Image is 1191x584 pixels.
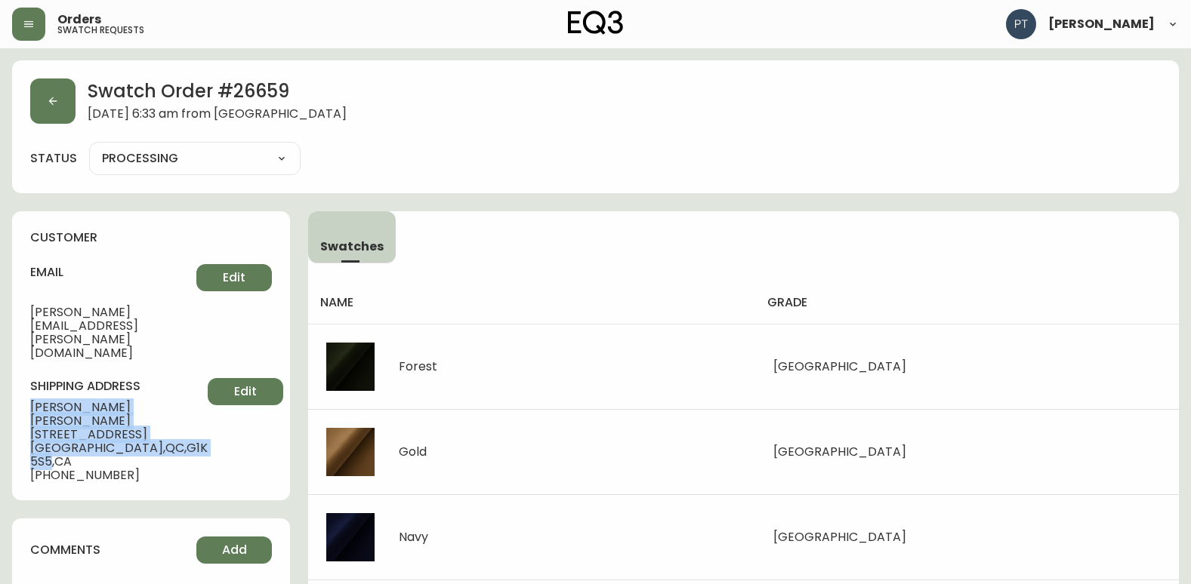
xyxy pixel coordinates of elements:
[88,78,347,107] h2: Swatch Order # 26659
[773,528,906,546] span: [GEOGRAPHIC_DATA]
[234,383,257,400] span: Edit
[773,443,906,460] span: [GEOGRAPHIC_DATA]
[326,428,375,476] img: 2bacbbbb-3a2a-4787-bfe4-fa0625794984.jpg-thumb.jpg
[30,441,208,469] span: [GEOGRAPHIC_DATA] , QC , G1K 5S5 , CA
[30,264,196,281] h4: email
[30,150,77,167] label: status
[223,269,245,286] span: Edit
[767,294,1167,311] h4: grade
[57,26,144,35] h5: swatch requests
[208,378,283,405] button: Edit
[399,445,427,459] div: Gold
[196,264,272,291] button: Edit
[196,536,272,564] button: Add
[773,358,906,375] span: [GEOGRAPHIC_DATA]
[399,530,428,544] div: Navy
[30,306,196,360] span: [PERSON_NAME][EMAIL_ADDRESS][PERSON_NAME][DOMAIN_NAME]
[30,378,208,395] h4: shipping address
[30,428,208,441] span: [STREET_ADDRESS]
[326,513,375,561] img: 9d9e8748-e87d-4de5-8b2c-268fbf35faf9.jpg-thumb.jpg
[568,11,624,35] img: logo
[1048,18,1155,30] span: [PERSON_NAME]
[399,360,437,373] div: Forest
[57,14,101,26] span: Orders
[30,542,100,558] h4: comments
[222,542,247,558] span: Add
[326,343,375,391] img: fee8a3a7-2764-49e5-8929-95956e1a34ac.jpg-thumb.jpg
[30,401,208,428] span: [PERSON_NAME] [PERSON_NAME]
[320,294,743,311] h4: name
[320,238,384,254] span: Swatches
[30,229,272,246] h4: customer
[30,469,208,482] span: [PHONE_NUMBER]
[88,107,347,124] span: [DATE] 6:33 am from [GEOGRAPHIC_DATA]
[1006,9,1036,39] img: 986dcd8e1aab7847125929f325458823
